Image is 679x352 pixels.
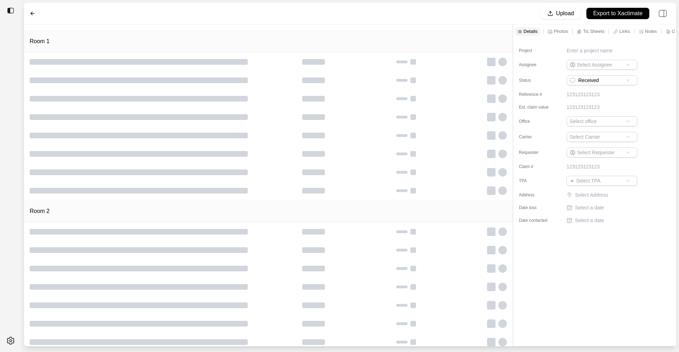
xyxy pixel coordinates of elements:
p: Select Address [575,191,639,198]
button: Export to Xactimate [586,8,649,19]
label: Carrier [519,134,554,140]
label: TPA [519,178,554,184]
p: Notes [645,28,657,34]
label: Date loss [519,205,554,210]
p: Tic Sheets [583,28,604,34]
p: Select a date [575,217,604,224]
p: 123123123123 [567,91,599,98]
h1: Room 2 [30,207,49,215]
p: Enter a project name [567,47,613,54]
h1: Room 1 [30,37,49,46]
img: right-panel.svg [655,6,671,21]
label: Address [519,192,554,198]
label: Project [519,48,554,53]
p: Select a date [575,204,604,211]
p: 123123123123 [567,104,599,111]
label: Date contacted [519,218,554,223]
button: Upload [541,8,581,19]
label: Status [519,77,554,83]
label: Requester [519,150,554,155]
img: toggle sidebar [7,7,14,14]
p: Upload [556,10,574,18]
label: Office [519,119,554,124]
label: Est. claim value [519,104,554,110]
label: Assignee [519,62,554,68]
p: Links [619,28,630,34]
p: Photos [554,28,568,34]
label: Claim # [519,164,554,169]
label: Reference # [519,92,554,97]
p: 123123123123 [567,163,599,170]
p: Export to Xactimate [593,10,643,18]
p: Details [523,28,538,34]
